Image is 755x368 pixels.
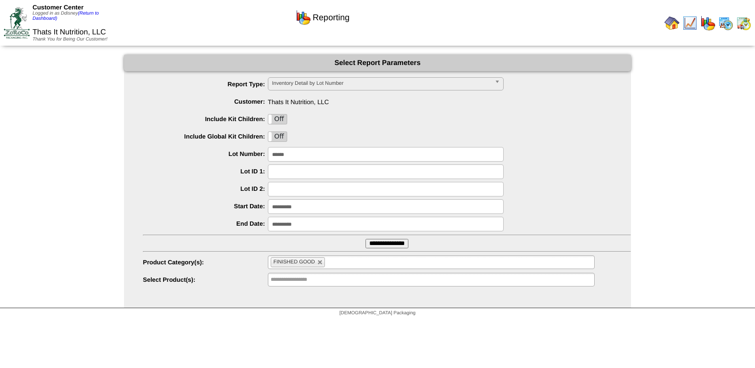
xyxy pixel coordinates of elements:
[124,55,631,71] div: Select Report Parameters
[143,115,268,123] label: Include Kit Children:
[143,168,268,175] label: Lot ID 1:
[143,150,268,157] label: Lot Number:
[143,98,268,105] label: Customer:
[143,81,268,88] label: Report Type:
[143,133,268,140] label: Include Global Kit Children:
[313,13,349,23] span: Reporting
[143,95,631,106] span: Thats It Nutrition, LLC
[143,185,268,192] label: Lot ID 2:
[143,259,268,266] label: Product Category(s):
[296,10,311,25] img: graph.gif
[143,203,268,210] label: Start Date:
[268,114,287,124] div: OnOff
[268,132,287,141] label: Off
[268,131,287,142] div: OnOff
[682,16,697,31] img: line_graph.gif
[33,4,83,11] span: Customer Center
[700,16,715,31] img: graph.gif
[33,11,99,21] a: (Return to Dashboard)
[340,311,415,316] span: [DEMOGRAPHIC_DATA] Packaging
[274,259,315,265] span: FINISHED GOOD
[664,16,680,31] img: home.gif
[143,276,268,283] label: Select Product(s):
[33,28,106,36] span: Thats It Nutrition, LLC
[4,7,30,39] img: ZoRoCo_Logo(Green%26Foil)%20jpg.webp
[272,78,491,89] span: Inventory Detail by Lot Number
[718,16,733,31] img: calendarprod.gif
[143,220,268,227] label: End Date:
[736,16,751,31] img: calendarinout.gif
[33,11,99,21] span: Logged in as Ddisney
[268,114,287,124] label: Off
[33,37,108,42] span: Thank You for Being Our Customer!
